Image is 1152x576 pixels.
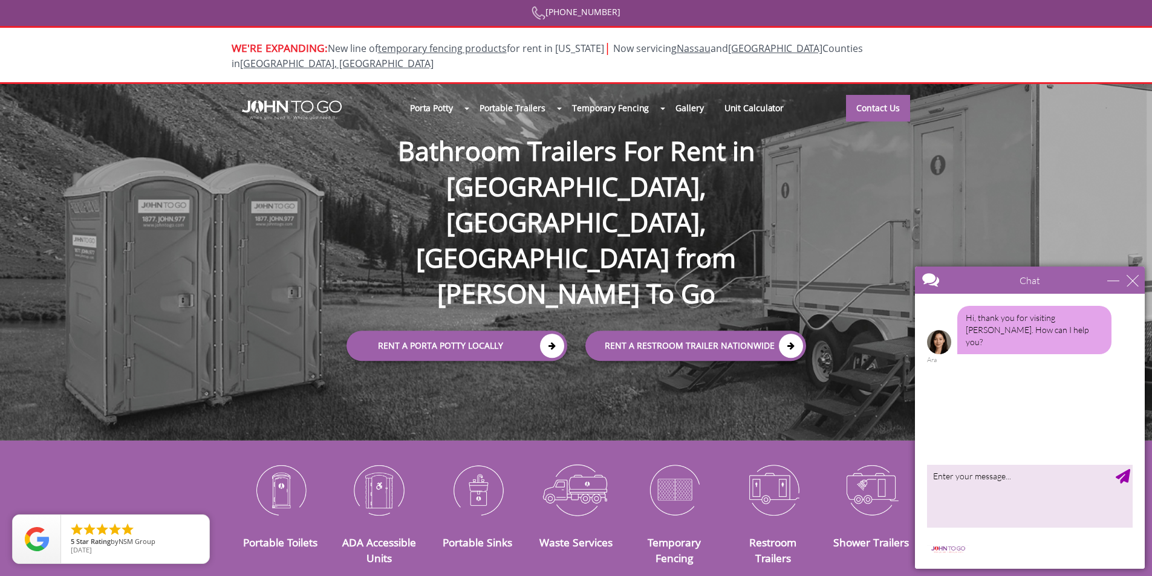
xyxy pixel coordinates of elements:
[378,42,507,55] a: temporary fencing products
[833,535,909,549] a: Shower Trailers
[339,458,419,521] img: ADA-Accessible-Units-icon_N.png
[714,95,795,121] a: Unit Calculator
[232,42,863,70] span: New line of for rent in [US_STATE]
[232,42,863,70] span: Now servicing and Counties in
[25,527,49,551] img: Review Rating
[71,538,200,546] span: by
[232,40,328,55] span: WE'RE EXPANDING:
[342,535,416,565] a: ADA Accessible Units
[240,57,434,70] a: [GEOGRAPHIC_DATA], [GEOGRAPHIC_DATA]
[585,331,806,361] a: rent a RESTROOM TRAILER Nationwide
[120,522,135,537] li: 
[400,95,463,121] a: Porta Potty
[677,42,711,55] a: Nassau
[648,535,701,565] a: Temporary Fencing
[728,42,822,55] a: [GEOGRAPHIC_DATA]
[634,458,715,521] img: Temporary-Fencing-cion_N.png
[562,95,659,121] a: Temporary Fencing
[95,522,109,537] li: 
[76,537,111,546] span: Star Rating
[665,95,714,121] a: Gallery
[242,100,342,120] img: JOHN to go
[846,95,910,121] a: Contact Us
[70,522,84,537] li: 
[119,537,155,546] span: NSM Group
[831,458,912,521] img: Shower-Trailers-icon_N.png
[71,545,92,554] span: [DATE]
[437,458,518,521] img: Portable-Sinks-icon_N.png
[243,535,317,549] a: Portable Toilets
[532,6,620,18] a: [PHONE_NUMBER]
[241,458,321,521] img: Portable-Toilets-icon_N.png
[347,331,567,361] a: Rent a Porta Potty Locally
[536,458,616,521] img: Waste-Services-icon_N.png
[539,535,613,549] a: Waste Services
[469,95,556,121] a: Portable Trailers
[71,537,74,546] span: 5
[334,94,818,312] h1: Bathroom Trailers For Rent in [GEOGRAPHIC_DATA], [GEOGRAPHIC_DATA], [GEOGRAPHIC_DATA] from [PERSO...
[908,259,1152,576] iframe: Live Chat Box
[108,522,122,537] li: 
[749,535,796,565] a: Restroom Trailers
[443,535,512,549] a: Portable Sinks
[733,458,813,521] img: Restroom-Trailers-icon_N.png
[604,39,611,56] span: |
[82,522,97,537] li: 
